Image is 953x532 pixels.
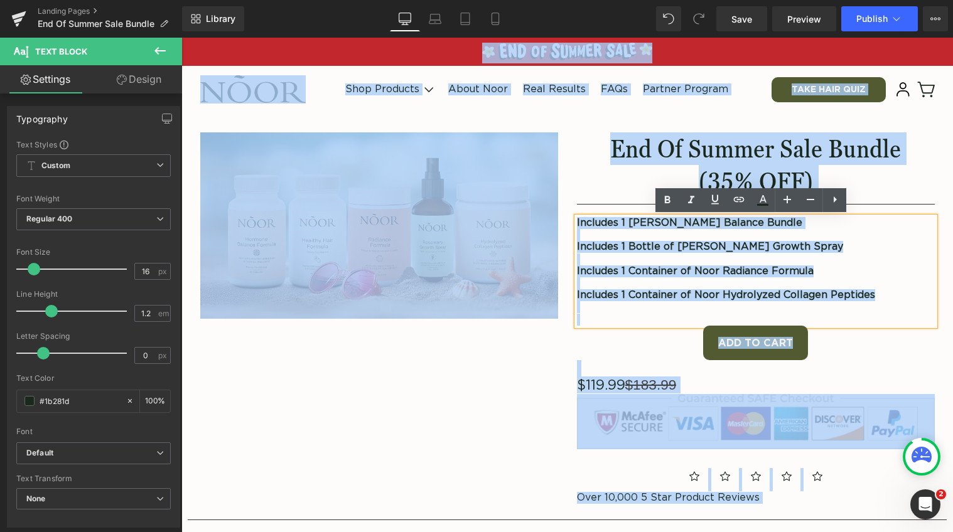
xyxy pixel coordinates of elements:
a: Take Hair Quiz [590,40,704,65]
b: None [26,494,46,503]
span: Publish [856,14,888,24]
b: Regular 400 [26,214,73,223]
span: Take Hair Quiz [610,46,684,58]
div: Typography [16,107,68,124]
a: Partner Program [461,46,547,56]
div: Text Styles [16,139,171,149]
div: Font Size [16,248,171,257]
span: Preview [787,13,821,26]
span: Text Block [35,46,87,56]
a: Desktop [390,6,420,31]
a: Design [94,65,185,93]
a: About Noor [267,46,326,56]
strong: Includes 1 Container of Noor Hydrolyzed Collagen Peptides [396,252,694,262]
a: FAQs [419,46,446,56]
a: Real Results [342,46,404,56]
a: Shop Products [164,46,243,58]
input: Color [40,394,120,408]
a: Laptop [420,6,450,31]
button: Undo [656,6,681,31]
span: Library [206,13,235,24]
span: Save [731,13,752,26]
button: More [923,6,948,31]
h1: (35% OFF) [396,127,753,160]
button: Redo [686,6,711,31]
div: % [140,390,170,412]
button: Add To Cart [522,288,627,322]
strong: Includes 1 Container of Noor Radiance Formula [396,228,632,238]
i: Default [26,448,53,459]
span: px [158,267,169,275]
div: Text Transform [16,474,171,483]
span: 2 [936,489,946,499]
a: Noor Hair [14,33,129,71]
div: Line Height [16,290,171,299]
a: Mobile [480,6,510,31]
div: Font Weight [16,194,171,203]
strong: Includes 1 Bottle of [PERSON_NAME] Growth Spray [396,204,662,214]
img: Noor Hair [19,38,124,66]
div: Letter Spacing [16,332,171,341]
a: Tablet [450,6,480,31]
img: sale [301,5,470,23]
div: Text Color [16,374,171,383]
span: em [158,309,169,317]
iframe: Intercom live chat [910,489,940,519]
div: Font [16,427,171,436]
b: Custom [41,161,70,171]
strong: Includes 1 [PERSON_NAME] Balance Bundle [396,180,621,190]
span: px [158,351,169,359]
a: New Library [182,6,244,31]
p: Over 10,000 5 Star Product Reviews [396,454,753,466]
a: Preview [772,6,836,31]
span: End Of Summer Sale Bundle [38,19,154,29]
a: Landing Pages [38,6,182,16]
button: Publish [841,6,918,31]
